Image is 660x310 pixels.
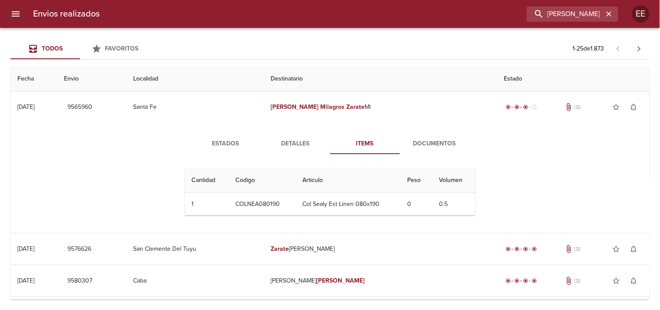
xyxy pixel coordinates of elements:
[514,246,519,252] span: radio_button_checked
[573,44,604,53] p: 1 - 25 de 1.873
[264,265,497,297] td: [PERSON_NAME]
[321,103,345,111] em: Milagros
[514,104,519,110] span: radio_button_checked
[523,246,528,252] span: radio_button_checked
[532,104,537,110] span: radio_button_unchecked
[33,7,100,21] h6: Envios realizados
[64,241,95,257] button: 9576626
[347,103,365,111] em: Zarate
[264,91,497,123] td: Ml
[17,103,34,111] div: [DATE]
[295,168,400,193] th: Articulo
[67,102,92,113] span: 9565960
[17,277,34,284] div: [DATE]
[271,245,289,253] em: Zarate
[10,38,150,59] div: Tabs Envios
[228,168,296,193] th: Codigo
[625,240,643,258] button: Activar notificaciones
[432,193,475,216] td: 0.5
[126,233,264,265] td: San Clemente Del Tuyu
[612,276,621,285] span: star_border
[401,193,432,216] td: 0
[401,168,432,193] th: Peso
[64,273,96,289] button: 9580307
[64,99,96,115] button: 9565960
[523,104,528,110] span: radio_button_checked
[271,103,319,111] em: [PERSON_NAME]
[17,245,34,253] div: [DATE]
[504,276,539,285] div: Entregado
[608,44,629,53] span: Pagina anterior
[608,272,625,290] button: Agregar a favoritos
[532,246,537,252] span: radio_button_checked
[228,193,296,216] td: COLNEA080190
[573,103,582,111] span: No tiene pedido asociado
[629,38,650,59] span: Pagina siguiente
[264,67,497,91] th: Destinatario
[608,240,625,258] button: Agregar a favoritos
[625,98,643,116] button: Activar notificaciones
[10,67,57,91] th: Fecha
[405,138,464,149] span: Documentos
[573,276,582,285] span: No tiene pedido asociado
[196,138,255,149] span: Estados
[317,277,365,284] em: [PERSON_NAME]
[504,245,539,253] div: Entregado
[612,245,621,253] span: star_border
[264,233,497,265] td: [PERSON_NAME]
[630,276,638,285] span: notifications_none
[608,98,625,116] button: Agregar a favoritos
[185,193,228,216] td: 1
[632,5,650,23] div: EE
[5,3,26,24] button: menu
[105,45,139,52] span: Favoritos
[504,103,539,111] div: En viaje
[67,276,92,286] span: 9580307
[527,7,603,22] input: buscar
[335,138,395,149] span: Items
[630,245,638,253] span: notifications_none
[612,103,621,111] span: star_border
[126,67,264,91] th: Localidad
[295,193,400,216] td: Col Sealy Est Linen 080x190
[632,5,650,23] div: Abrir información de usuario
[565,245,573,253] span: Tiene documentos adjuntos
[573,245,582,253] span: No tiene pedido asociado
[126,91,264,123] td: Santa Fe
[506,104,511,110] span: radio_button_checked
[191,133,469,154] div: Tabs detalle de guia
[506,278,511,283] span: radio_button_checked
[497,67,650,91] th: Estado
[126,265,264,297] td: Caba
[532,278,537,283] span: radio_button_checked
[625,272,643,290] button: Activar notificaciones
[523,278,528,283] span: radio_button_checked
[565,103,573,111] span: Tiene documentos adjuntos
[185,168,476,216] table: Tabla de Items
[266,138,325,149] span: Detalles
[57,67,126,91] th: Envio
[67,244,91,255] span: 9576626
[506,246,511,252] span: radio_button_checked
[630,103,638,111] span: notifications_none
[514,278,519,283] span: radio_button_checked
[565,276,573,285] span: Tiene documentos adjuntos
[185,168,228,193] th: Cantidad
[42,45,63,52] span: Todos
[432,168,475,193] th: Volumen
